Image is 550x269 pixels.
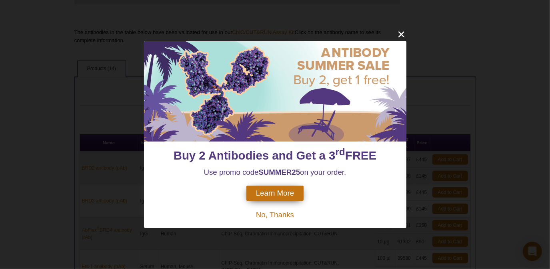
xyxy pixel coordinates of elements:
span: Buy 2 Antibodies and Get a 3 FREE [174,149,376,162]
span: Use promo code on your order. [204,168,346,176]
button: close [396,29,406,39]
strong: SUMMER25 [259,168,300,176]
sup: rd [336,147,345,158]
span: No, Thanks [256,210,294,219]
span: Learn More [256,189,294,198]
